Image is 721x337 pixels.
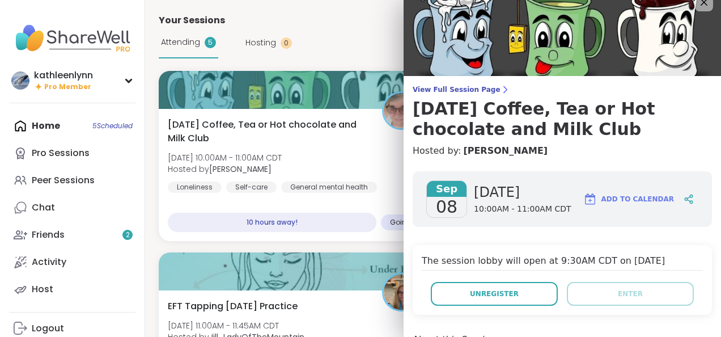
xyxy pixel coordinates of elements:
[159,14,225,27] span: Your Sessions
[245,37,276,49] span: Hosting
[9,248,135,276] a: Activity
[168,320,304,331] span: [DATE] 11:00AM - 11:45AM CDT
[209,163,272,175] b: [PERSON_NAME]
[384,275,419,310] img: Jill_LadyOfTheMountain
[601,194,674,204] span: Add to Calendar
[126,230,130,240] span: 2
[168,300,298,313] span: EFT Tapping [DATE] Practice
[474,183,571,201] span: [DATE]
[413,85,712,94] span: View Full Session Page
[583,192,597,206] img: ShareWell Logomark
[463,144,548,158] a: [PERSON_NAME]
[168,152,282,163] span: [DATE] 10:00AM - 11:00AM CDT
[281,182,377,193] div: General mental health
[168,163,282,175] span: Hosted by
[427,181,466,197] span: Sep
[9,276,135,303] a: Host
[413,99,712,140] h3: [DATE] Coffee, Tea or Hot chocolate and Milk Club
[474,204,571,215] span: 10:00AM - 11:00AM CDT
[226,182,277,193] div: Self-care
[422,254,703,271] h4: The session lobby will open at 9:30AM CDT on [DATE]
[168,118,370,145] span: [DATE] Coffee, Tea or Hot chocolate and Milk Club
[436,197,457,217] span: 08
[44,82,91,92] span: Pro Member
[9,167,135,194] a: Peer Sessions
[390,218,412,227] span: Going
[431,282,558,306] button: Unregister
[205,37,216,48] div: 5
[470,289,519,299] span: Unregister
[32,147,90,159] div: Pro Sessions
[32,229,65,241] div: Friends
[413,85,712,140] a: View Full Session Page[DATE] Coffee, Tea or Hot chocolate and Milk Club
[32,256,66,268] div: Activity
[32,283,53,296] div: Host
[618,289,643,299] span: Enter
[168,182,222,193] div: Loneliness
[578,186,679,213] button: Add to Calendar
[161,36,200,48] span: Attending
[32,322,64,335] div: Logout
[567,282,694,306] button: Enter
[9,18,135,58] img: ShareWell Nav Logo
[11,71,29,90] img: kathleenlynn
[384,93,419,128] img: Susan
[9,194,135,221] a: Chat
[168,213,376,232] div: 10 hours away!
[32,201,55,214] div: Chat
[9,140,135,167] a: Pro Sessions
[413,144,712,158] h4: Hosted by:
[34,69,93,82] div: kathleenlynn
[32,174,95,187] div: Peer Sessions
[9,221,135,248] a: Friends2
[281,37,292,49] div: 0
